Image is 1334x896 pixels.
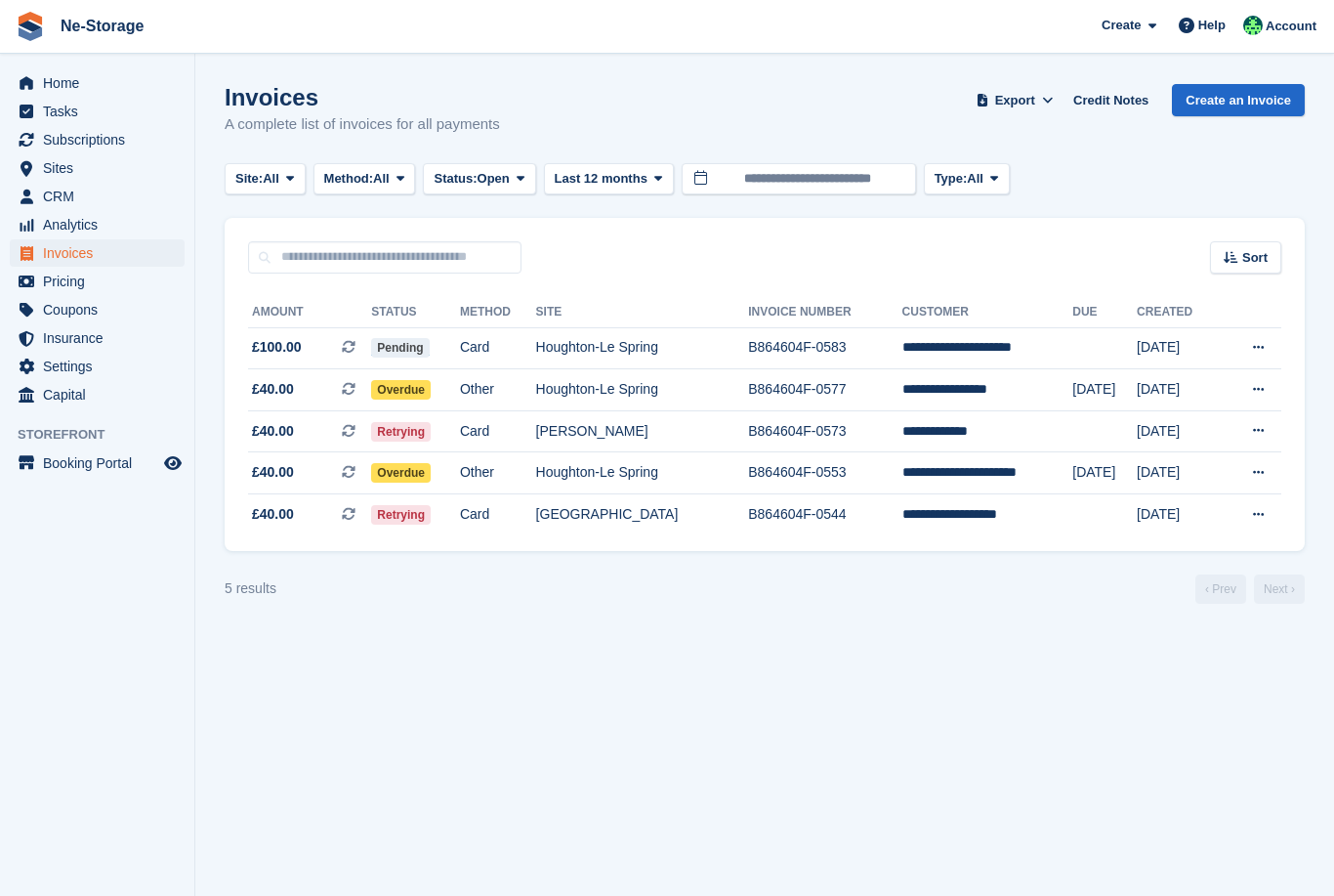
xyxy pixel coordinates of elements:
span: Analytics [43,211,160,238]
td: [DATE] [1137,327,1220,369]
td: Card [460,494,536,535]
span: Site: [235,169,263,189]
span: Method: [324,169,374,189]
a: Preview store [161,451,185,475]
th: Created [1137,297,1220,328]
a: menu [10,268,185,295]
span: £40.00 [252,421,294,442]
span: Insurance [43,324,160,352]
button: Last 12 months [544,163,674,195]
a: menu [10,449,185,477]
a: menu [10,98,185,125]
span: Sort [1242,248,1268,268]
a: Credit Notes [1065,84,1156,116]
span: Invoices [43,239,160,267]
span: Tasks [43,98,160,125]
button: Status: Open [423,163,535,195]
span: £100.00 [252,337,302,358]
a: menu [10,69,185,97]
nav: Page [1191,575,1309,604]
td: Other [460,452,536,494]
span: Retrying [371,422,431,442]
span: CRM [43,183,160,210]
h1: Invoices [225,84,500,110]
img: stora-icon-8386f47178a22dfd0bd8f6a31ec36ba5ce8667c1dd55bd0f319d3a0aa187defe.svg [16,12,45,41]
a: Previous [1195,575,1246,604]
td: [DATE] [1137,494,1220,535]
span: Capital [43,381,160,408]
button: Site: All [225,163,306,195]
span: Overdue [371,380,431,400]
a: menu [10,239,185,267]
span: Overdue [371,463,431,483]
span: Account [1266,17,1316,36]
td: [DATE] [1137,369,1220,411]
th: Customer [902,297,1073,328]
span: Type: [935,169,968,189]
span: All [373,169,390,189]
td: Houghton-Le Spring [536,327,749,369]
span: Home [43,69,160,97]
span: Pricing [43,268,160,295]
div: 5 results [225,578,276,599]
span: Retrying [371,505,431,525]
span: Create [1102,16,1141,35]
span: Last 12 months [555,169,647,189]
a: Create an Invoice [1172,84,1305,116]
a: menu [10,296,185,323]
td: Other [460,369,536,411]
span: All [967,169,983,189]
span: Help [1198,16,1226,35]
span: £40.00 [252,379,294,400]
span: Coupons [43,296,160,323]
span: £40.00 [252,504,294,525]
span: Subscriptions [43,126,160,153]
button: Type: All [924,163,1010,195]
button: Method: All [313,163,416,195]
td: [DATE] [1137,410,1220,452]
span: All [263,169,279,189]
a: menu [10,353,185,380]
th: Invoice Number [748,297,901,328]
td: B864604F-0544 [748,494,901,535]
a: menu [10,381,185,408]
th: Due [1072,297,1137,328]
span: Booking Portal [43,449,160,477]
a: menu [10,183,185,210]
td: Houghton-Le Spring [536,452,749,494]
td: [DATE] [1072,369,1137,411]
a: menu [10,126,185,153]
span: £40.00 [252,462,294,483]
td: Card [460,327,536,369]
a: menu [10,211,185,238]
td: [GEOGRAPHIC_DATA] [536,494,749,535]
a: Ne-Storage [53,10,151,42]
a: menu [10,154,185,182]
td: Houghton-Le Spring [536,369,749,411]
span: Sites [43,154,160,182]
td: Card [460,410,536,452]
a: menu [10,324,185,352]
span: Storefront [18,425,194,445]
td: B864604F-0553 [748,452,901,494]
th: Site [536,297,749,328]
img: Jay Johal [1243,16,1263,35]
p: A complete list of invoices for all payments [225,113,500,136]
span: Pending [371,338,429,358]
td: [DATE] [1072,452,1137,494]
span: Status: [434,169,477,189]
a: Next [1254,575,1305,604]
th: Status [371,297,460,328]
td: B864604F-0583 [748,327,901,369]
td: [DATE] [1137,452,1220,494]
td: B864604F-0577 [748,369,901,411]
span: Open [478,169,510,189]
span: Settings [43,353,160,380]
th: Method [460,297,536,328]
span: Export [995,91,1035,110]
th: Amount [248,297,371,328]
td: B864604F-0573 [748,410,901,452]
td: [PERSON_NAME] [536,410,749,452]
button: Export [972,84,1058,116]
